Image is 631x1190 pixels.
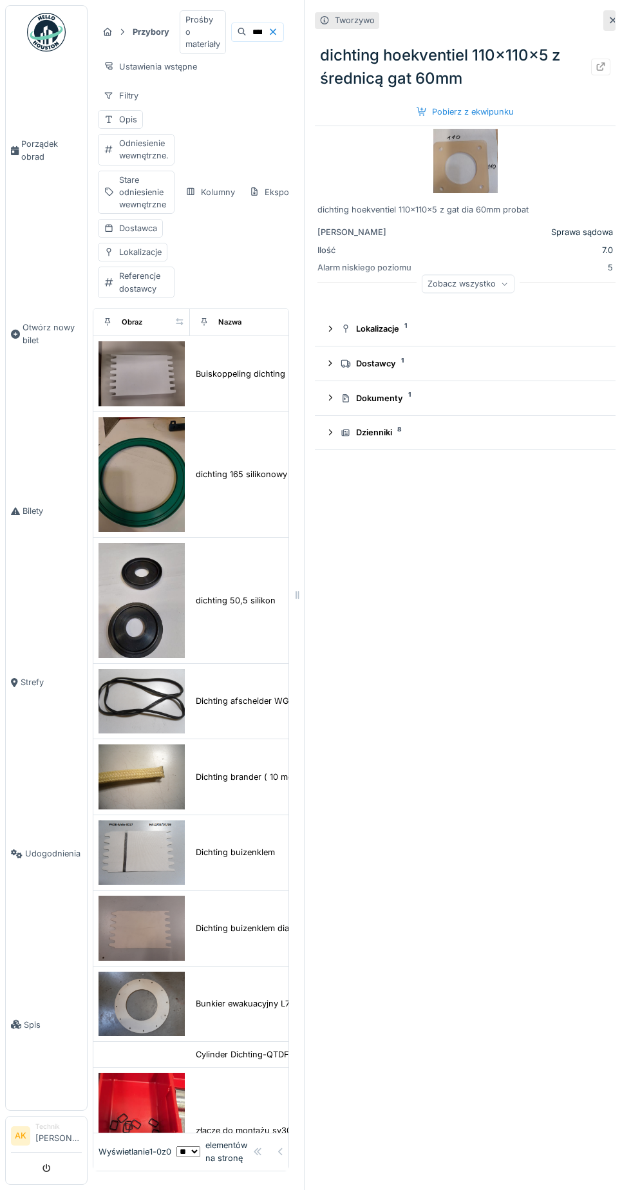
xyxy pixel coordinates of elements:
[133,27,169,37] font: Przybory
[320,352,610,375] summary: Dostawcy1
[551,227,613,237] font: Sprawa sądowa
[6,242,87,426] a: Otwórz nowy bilet
[196,596,276,605] font: dichting 50,5 silikon
[99,896,185,961] img: Dichting buizenklem dia 65 L150
[317,263,411,272] font: Alarm niskiego poziomu
[433,129,498,193] img: dichting hoekventiel 110x110x5 z średnicą gat 60mm
[156,1147,162,1157] font: 0
[23,323,75,345] font: Otwórz nowy bilet
[196,369,285,379] font: Buiskoppeling dichting
[21,677,44,687] font: Strefy
[122,317,142,326] font: Obraz
[6,59,87,242] a: Porządek obrad
[317,205,529,214] font: dichting hoekventiel 110x110x5 z gat dia 60mm probat
[335,15,375,25] font: Tworzywo
[432,107,514,117] font: Pobierz z ekwipunku
[153,1147,156,1157] font: -
[6,939,87,1110] a: Spis
[201,187,235,197] font: Kolumny
[99,1073,185,1188] img: złącze do montażu sy3000 / 5000 ventielen
[356,359,396,368] font: Dostawcy
[317,227,386,237] font: [PERSON_NAME]
[320,421,610,445] summary: Dzienniki8
[196,1126,368,1135] font: złącze do montażu sy3000 / 5000 ventielen
[356,428,392,437] font: Dzienniki
[320,317,610,341] summary: Lokalizacje1
[408,391,411,398] font: 1
[602,245,613,255] font: 7.0
[119,115,137,124] font: Opis
[35,1122,60,1130] font: Technik
[99,820,185,885] img: Dichting buizenklem
[6,426,87,597] a: Bilety
[162,1147,166,1157] font: z
[205,1141,247,1163] font: elementów na stronę
[119,138,169,160] font: Odniesienie wewnętrzne.
[196,696,321,706] font: Dichting afscheider WG/0726/6
[35,1133,104,1143] font: [PERSON_NAME]
[265,187,295,197] font: Eksport
[99,669,185,734] img: Dichting afscheider WG/0726/6
[23,506,43,516] font: Bilety
[320,386,610,410] summary: Dokumenty1
[218,317,241,326] font: Nazwa
[320,46,560,88] font: dichting hoekventiel 110x110x5 z średnicą gat 60mm
[119,247,162,257] font: Lokalizacje
[196,772,306,782] font: Dichting brander ( 10 meter)
[27,13,66,52] img: Badge_color-CXgf-gQk.svg
[99,1147,149,1157] font: Wyświetlanie
[119,62,197,71] font: Ustawienia wstępne
[401,357,404,364] font: 1
[119,175,166,209] font: Stare odniesienie wewnętrzne
[99,972,185,1037] img: Bunkier ewakuacyjny L71
[356,393,403,403] font: Dokumenty
[356,324,399,334] font: Lokalizacje
[99,341,185,406] img: Buiskoppeling dichting
[428,279,496,288] font: Zobacz wszystko
[196,847,275,857] font: Dichting buizenklem
[21,139,58,161] font: Porządek obrad
[119,91,138,100] font: Filtry
[196,999,293,1008] font: Bunkier ewakuacyjny L71
[119,271,160,293] font: Referencje dostawcy
[196,469,453,479] font: dichting 165 silikonowy toepassingen Aromaproject op L78 Opem
[196,1050,347,1059] font: Cylinder Dichting-QTDF125 20 AGU05
[397,426,402,433] font: 8
[15,1131,26,1140] font: AK
[25,849,80,858] font: Udogodnienia
[149,1147,153,1157] font: 1
[196,923,322,933] font: Dichting buizenklem dia 65 L150
[11,1122,82,1153] a: AK Technik[PERSON_NAME]
[6,597,87,768] a: Strefy
[99,417,185,533] img: dichting 165 silikonowy toepassingen Aromaproject op L78 Opem
[608,263,613,272] font: 5
[185,15,220,49] font: Prośby o materiały
[317,245,335,255] font: Ilość
[119,223,157,233] font: Dostawca
[6,768,87,940] a: Udogodnienia
[166,1147,171,1157] font: 0
[99,744,185,809] img: Dichting brander ( 10 meter)
[24,1020,41,1030] font: Spis
[404,322,407,329] font: 1
[99,543,185,658] img: dichting 50,5 silikon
